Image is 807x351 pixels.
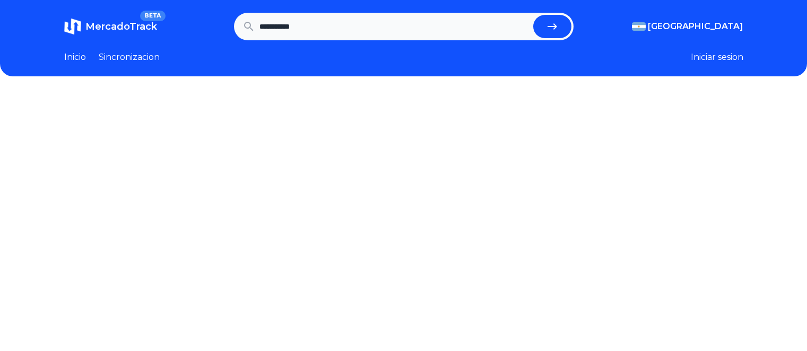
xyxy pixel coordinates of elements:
[64,18,157,35] a: MercadoTrackBETA
[632,20,743,33] button: [GEOGRAPHIC_DATA]
[648,20,743,33] span: [GEOGRAPHIC_DATA]
[64,18,81,35] img: MercadoTrack
[691,51,743,64] button: Iniciar sesion
[99,51,160,64] a: Sincronizacion
[140,11,165,21] span: BETA
[85,21,157,32] span: MercadoTrack
[64,51,86,64] a: Inicio
[632,22,646,31] img: Argentina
